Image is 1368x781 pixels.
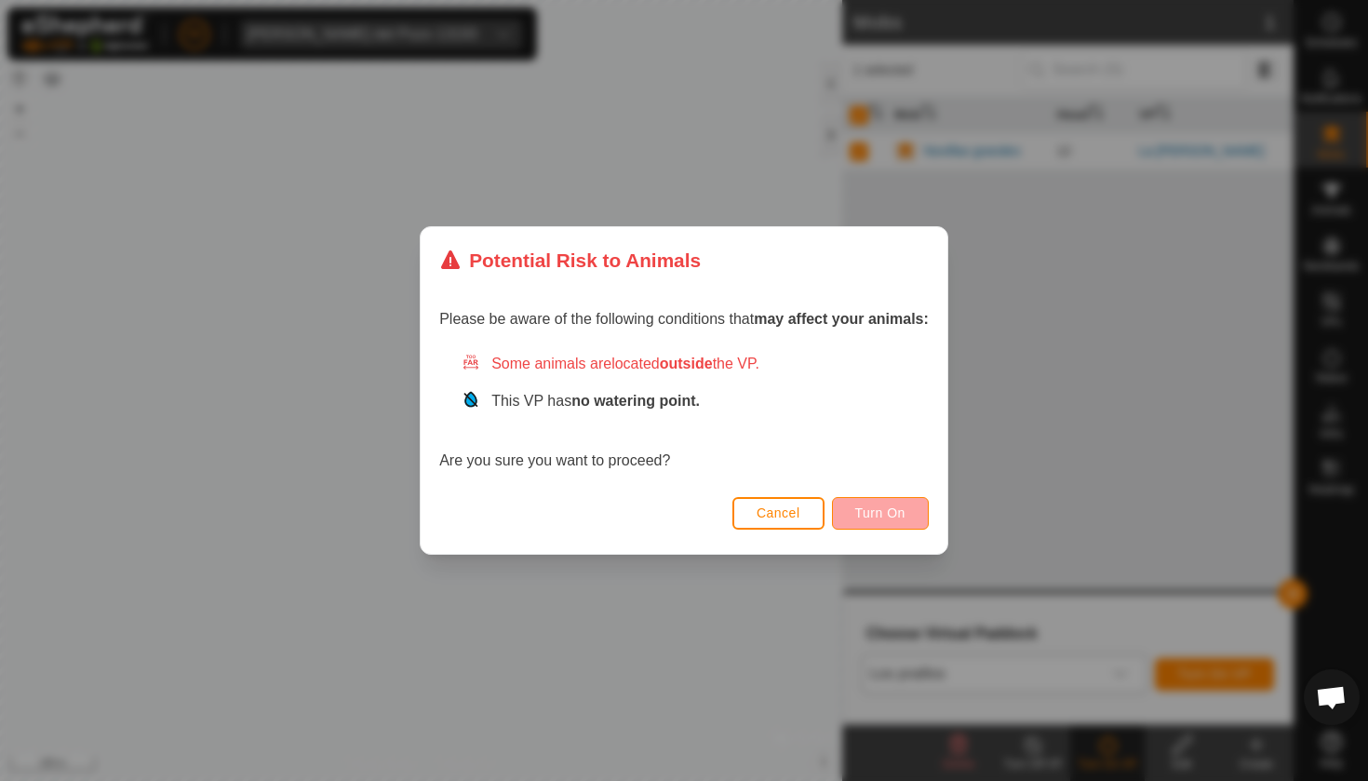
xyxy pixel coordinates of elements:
div: Some animals are [462,353,929,375]
div: Chat abierto [1304,669,1360,725]
strong: may affect your animals: [754,311,929,327]
strong: no watering point. [571,393,700,409]
span: This VP has [491,393,700,409]
span: Turn On [855,505,905,520]
strong: outside [660,356,713,371]
button: Turn On [832,497,929,530]
button: Cancel [732,497,825,530]
span: located the VP. [611,356,759,371]
div: Are you sure you want to proceed? [439,353,929,472]
div: Potential Risk to Animals [439,246,701,275]
span: Please be aware of the following conditions that [439,311,929,327]
span: Cancel [757,505,800,520]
